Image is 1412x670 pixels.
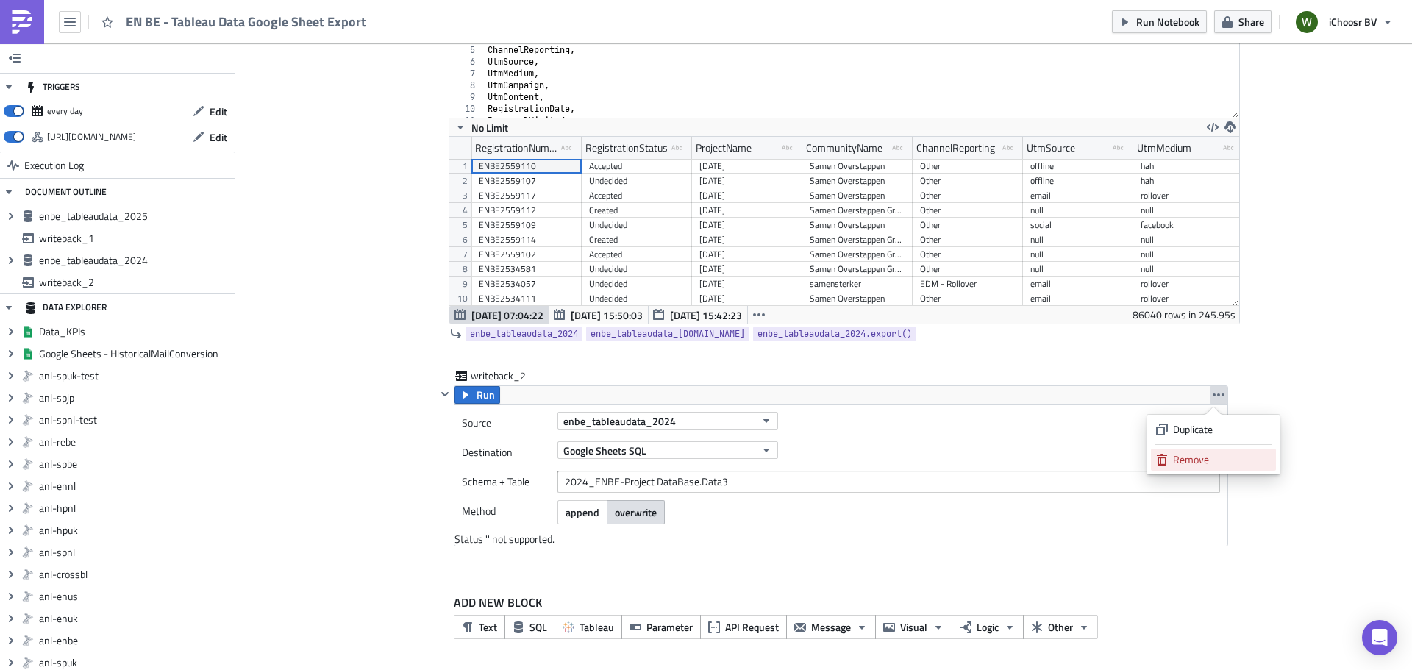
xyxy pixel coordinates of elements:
[1173,422,1271,437] div: Duplicate
[39,524,231,537] span: anl-hpuk
[462,500,550,522] label: Method
[39,210,231,223] span: enbe_tableaudata_2025
[449,115,485,126] div: 11
[810,232,905,247] div: Samen Overstappen Groepsaankoop
[810,262,905,277] div: Samen Overstappen Groepsaankoop
[10,10,34,34] img: PushMetrics
[566,505,599,520] span: append
[449,79,485,91] div: 8
[39,391,231,405] span: anl-spjp
[39,232,231,245] span: writeback_1
[39,457,231,471] span: anl-spbe
[810,159,905,174] div: Samen Overstappen
[39,413,231,427] span: anl-spnl-test
[479,174,574,188] div: ENBE2559107
[1030,262,1126,277] div: null
[210,104,227,119] span: Edit
[589,188,685,203] div: Accepted
[700,615,787,639] button: API Request
[504,615,555,639] button: SQL
[648,306,748,324] button: [DATE] 15:42:23
[449,44,485,56] div: 5
[699,188,795,203] div: [DATE]
[449,91,485,103] div: 9
[699,291,795,306] div: [DATE]
[589,203,685,218] div: Created
[1030,203,1126,218] div: null
[699,262,795,277] div: [DATE]
[557,471,1220,493] input: public.my_new_table
[479,247,574,262] div: ENBE2559102
[466,327,582,341] a: enbe_tableaudata_2024
[670,307,742,323] span: [DATE] 15:42:23
[25,179,107,205] div: DOCUMENT OUTLINE
[699,218,795,232] div: [DATE]
[471,120,508,135] span: No Limit
[39,347,231,360] span: Google Sheets - HistoricalMailConversion
[589,277,685,291] div: Undecided
[557,441,778,459] button: Google Sheets SQL
[549,306,649,324] button: [DATE] 15:50:03
[699,159,795,174] div: [DATE]
[454,532,1227,546] div: Status ' ' not supported.
[479,291,574,306] div: ENBE2534111
[699,203,795,218] div: [DATE]
[39,634,231,647] span: anl-enbe
[479,218,574,232] div: ENBE2559109
[810,291,905,306] div: Samen Overstappen
[589,291,685,306] div: Undecided
[757,327,912,341] span: enbe_tableaudata_2024.export()
[1030,277,1126,291] div: email
[454,386,500,404] button: Run
[39,325,231,338] span: Data_KPIs
[810,218,905,232] div: Samen Overstappen
[454,594,1228,611] label: ADD NEW BLOCK
[1214,10,1272,33] button: Share
[810,247,905,262] div: Samen Overstappen Groepsaankoop
[449,118,513,136] button: No Limit
[1137,137,1191,159] div: UtmMedium
[246,6,355,18] a: [URL][DOMAIN_NAME]
[210,129,227,145] span: Edit
[977,619,999,635] span: Logic
[1030,174,1126,188] div: offline
[589,262,685,277] div: Undecided
[6,6,767,18] p: This notebook updates the Google sheet found here: every day with the result set from the query b...
[875,615,952,639] button: Visual
[1023,615,1098,639] button: Other
[699,174,795,188] div: [DATE]
[806,137,883,159] div: CommunityName
[462,471,550,493] label: Schema + Table
[589,159,685,174] div: Accepted
[699,232,795,247] div: [DATE]
[810,203,905,218] div: Samen Overstappen Groepsaankoop
[563,413,676,429] span: enbe_tableaudata_2024
[479,262,574,277] div: ENBE2534581
[39,568,231,581] span: anl-crossbl
[479,277,574,291] div: ENBE2534057
[920,232,1016,247] div: Other
[920,218,1016,232] div: Other
[462,441,550,463] label: Destination
[479,619,497,635] span: Text
[449,306,549,324] button: [DATE] 07:04:22
[591,327,745,341] span: enbe_tableaudata_[DOMAIN_NAME]
[589,232,685,247] div: Created
[39,276,231,289] span: writeback_2
[1136,14,1199,29] span: Run Notebook
[1141,218,1236,232] div: facebook
[589,174,685,188] div: Undecided
[1141,188,1236,203] div: rollover
[810,188,905,203] div: Samen Overstappen
[810,174,905,188] div: Samen Overstappen
[39,435,231,449] span: anl-rebe
[25,294,107,321] div: DATA EXPLORER
[1030,247,1126,262] div: null
[920,277,1016,291] div: EDM - Rollover
[471,307,543,323] span: [DATE] 07:04:22
[900,619,927,635] span: Visual
[477,386,495,404] span: Run
[699,247,795,262] div: [DATE]
[1141,159,1236,174] div: hah
[1030,188,1126,203] div: email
